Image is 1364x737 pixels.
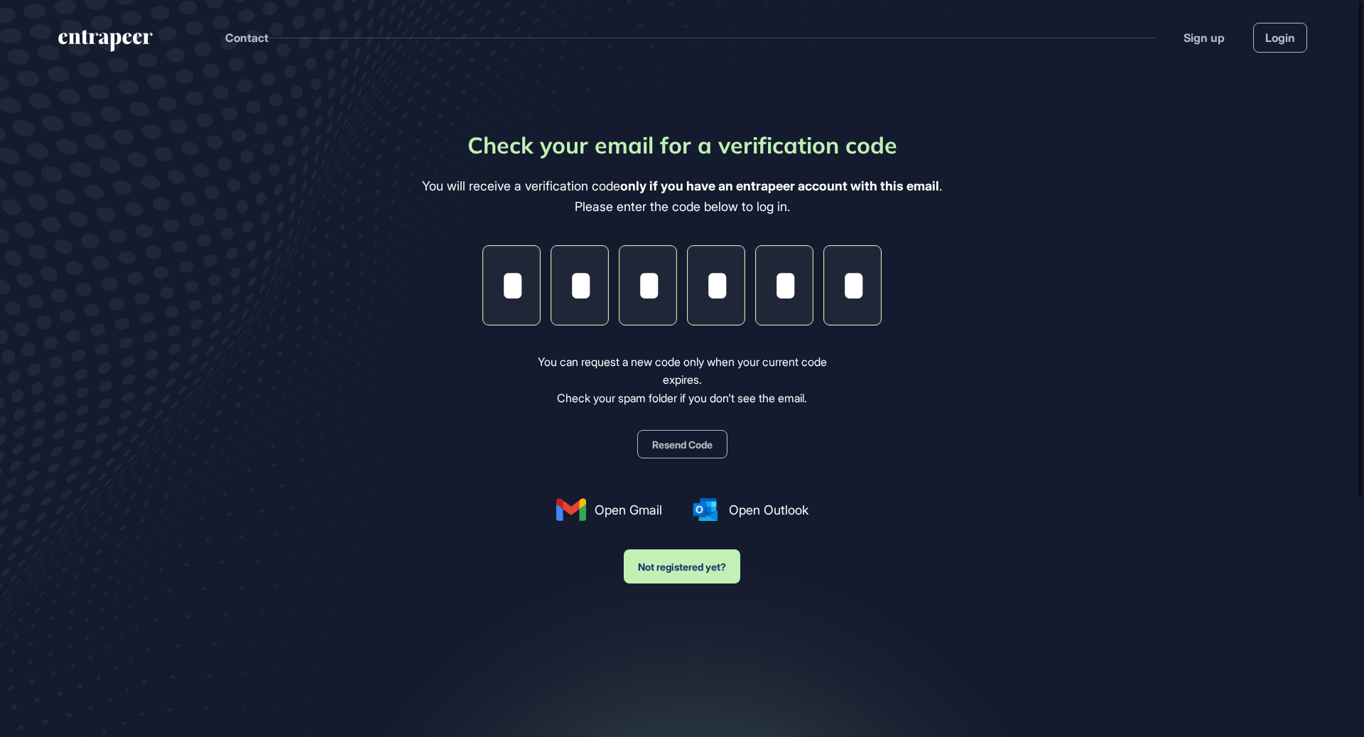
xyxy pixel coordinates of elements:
[624,549,740,583] button: Not registered yet?
[729,500,808,520] span: Open Outlook
[518,353,847,408] div: You can request a new code only when your current code expires. Check your spam folder if you don...
[467,128,897,162] div: Check your email for a verification code
[624,535,740,583] a: Not registered yet?
[637,430,727,458] button: Resend Code
[422,176,942,217] div: You will receive a verification code . Please enter the code below to log in.
[691,498,808,521] a: Open Outlook
[556,498,662,521] a: Open Gmail
[225,28,269,47] button: Contact
[1184,29,1225,46] a: Sign up
[620,178,939,193] b: only if you have an entrapeer account with this email
[57,30,154,57] a: entrapeer-logo
[595,500,662,520] span: Open Gmail
[1253,23,1307,53] a: Login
